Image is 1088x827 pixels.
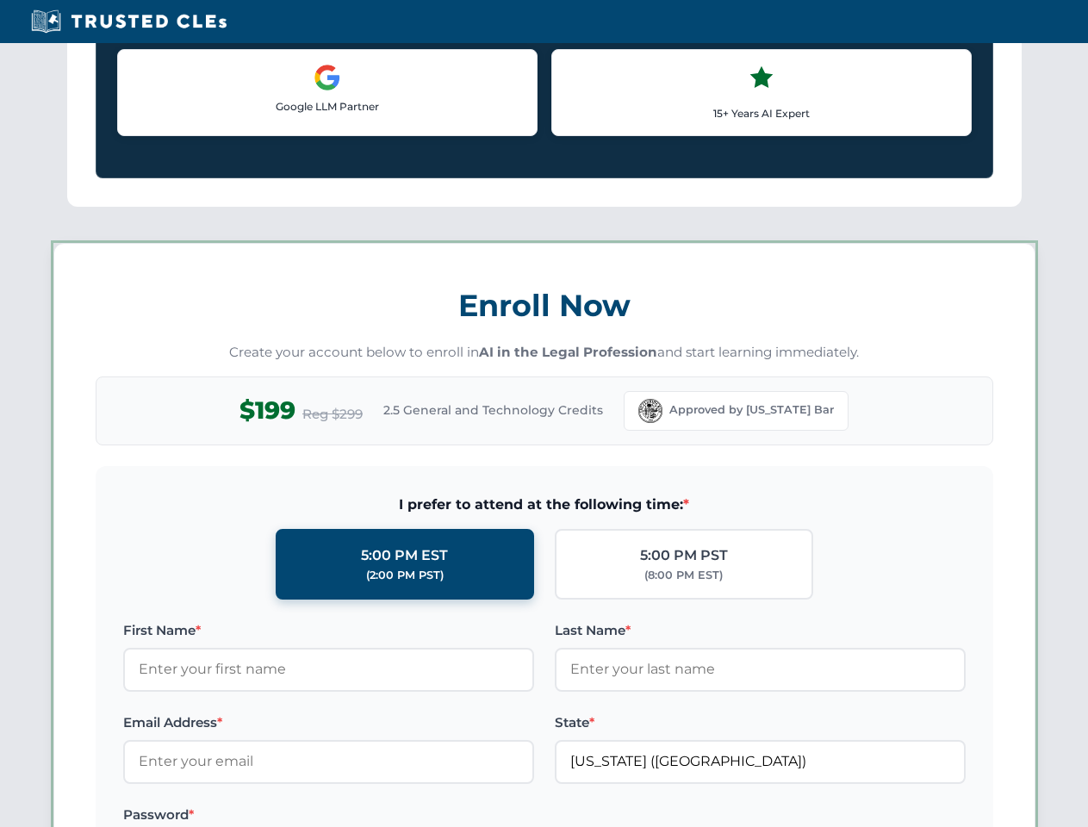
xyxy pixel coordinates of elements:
div: 5:00 PM EST [361,544,448,567]
img: Trusted CLEs [26,9,232,34]
label: First Name [123,620,534,641]
input: Florida (FL) [555,740,966,783]
div: (8:00 PM EST) [644,567,723,584]
span: 2.5 General and Technology Credits [383,401,603,420]
label: Email Address [123,712,534,733]
div: (2:00 PM PST) [366,567,444,584]
span: Approved by [US_STATE] Bar [669,401,834,419]
span: $199 [239,391,295,430]
input: Enter your email [123,740,534,783]
strong: AI in the Legal Profession [479,344,657,360]
input: Enter your last name [555,648,966,691]
img: Florida Bar [638,399,662,423]
label: State [555,712,966,733]
label: Password [123,805,534,825]
p: Create your account below to enroll in and start learning immediately. [96,343,993,363]
input: Enter your first name [123,648,534,691]
span: Reg $299 [302,404,363,425]
p: Google LLM Partner [132,98,523,115]
label: Last Name [555,620,966,641]
img: Google [314,64,341,91]
p: 15+ Years AI Expert [566,105,957,121]
div: 5:00 PM PST [640,544,728,567]
h3: Enroll Now [96,278,993,333]
span: I prefer to attend at the following time: [123,494,966,516]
